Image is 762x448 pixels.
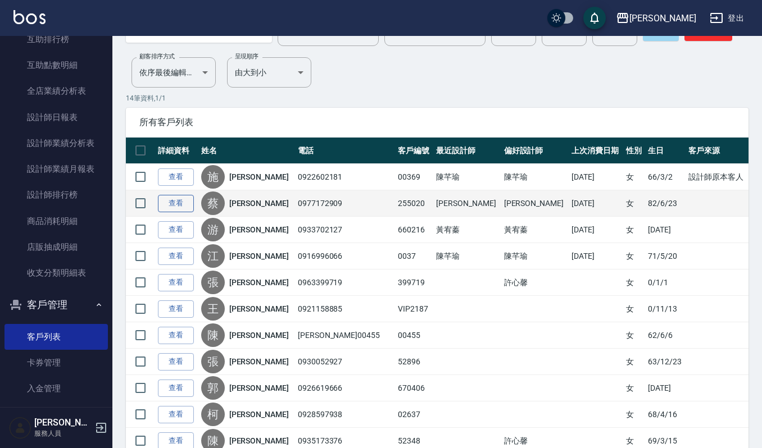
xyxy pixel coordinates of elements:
[155,138,198,164] th: 詳細資料
[158,221,194,239] a: 查看
[198,138,295,164] th: 姓名
[645,322,686,349] td: 62/6/6
[201,218,225,241] div: 游
[611,7,701,30] button: [PERSON_NAME]
[433,243,501,269] td: 陳芊瑜
[645,190,686,217] td: 82/6/23
[229,330,289,341] a: [PERSON_NAME]
[501,164,569,190] td: 陳芊瑜
[645,217,686,243] td: [DATE]
[623,322,645,349] td: 女
[158,168,194,186] a: 查看
[645,138,686,164] th: 生日
[501,217,569,243] td: 黃宥蓁
[4,130,108,156] a: 設計師業績分析表
[4,182,108,208] a: 設計師排行榜
[34,428,92,438] p: 服務人員
[433,217,501,243] td: 黃宥蓁
[705,8,749,29] button: 登出
[4,156,108,182] a: 設計師業績月報表
[4,104,108,130] a: 設計師日報表
[4,208,108,234] a: 商品消耗明細
[645,375,686,401] td: [DATE]
[295,217,395,243] td: 0933702127
[623,138,645,164] th: 性別
[433,190,501,217] td: [PERSON_NAME]
[686,164,749,190] td: 設計師原本客人
[235,52,258,61] label: 呈現順序
[201,191,225,215] div: 蔡
[623,243,645,269] td: 女
[158,327,194,344] a: 查看
[645,269,686,296] td: 0/1/1
[158,195,194,212] a: 查看
[158,248,194,265] a: 查看
[201,350,225,373] div: 張
[395,296,433,322] td: VIP2187
[395,322,433,349] td: 00455
[569,138,623,164] th: 上次消費日期
[501,138,569,164] th: 偏好設計師
[229,356,289,367] a: [PERSON_NAME]
[201,403,225,426] div: 柯
[126,93,749,103] p: 14 筆資料, 1 / 1
[229,277,289,288] a: [PERSON_NAME]
[645,164,686,190] td: 66/3/2
[131,57,216,88] div: 依序最後編輯時間
[229,435,289,446] a: [PERSON_NAME]
[295,375,395,401] td: 0926619666
[139,117,735,128] span: 所有客戶列表
[158,353,194,371] a: 查看
[395,269,433,296] td: 399719
[227,57,311,88] div: 由大到小
[569,243,623,269] td: [DATE]
[4,234,108,260] a: 店販抽成明細
[201,297,225,321] div: 王
[4,324,108,350] a: 客戶列表
[4,260,108,286] a: 收支分類明細表
[295,138,395,164] th: 電話
[623,164,645,190] td: 女
[295,349,395,375] td: 0930052927
[229,171,289,182] a: [PERSON_NAME]
[395,401,433,428] td: 02637
[395,243,433,269] td: 0037
[645,401,686,428] td: 68/4/16
[295,296,395,322] td: 0921158885
[4,52,108,78] a: 互助點數明細
[201,244,225,268] div: 江
[623,217,645,243] td: 女
[501,190,569,217] td: [PERSON_NAME]
[295,269,395,296] td: 0963399719
[229,198,289,209] a: [PERSON_NAME]
[4,78,108,104] a: 全店業績分析表
[645,349,686,375] td: 63/12/23
[395,375,433,401] td: 670406
[229,382,289,394] a: [PERSON_NAME]
[395,164,433,190] td: 00369
[229,250,289,262] a: [PERSON_NAME]
[295,190,395,217] td: 0977172909
[645,296,686,322] td: 0/11/13
[229,303,289,314] a: [PERSON_NAME]
[623,349,645,375] td: 女
[623,190,645,217] td: 女
[623,269,645,296] td: 女
[433,164,501,190] td: 陳芊瑜
[158,300,194,318] a: 查看
[158,380,194,397] a: 查看
[201,323,225,347] div: 陳
[569,164,623,190] td: [DATE]
[395,349,433,375] td: 52896
[623,375,645,401] td: 女
[629,11,696,25] div: [PERSON_NAME]
[569,217,623,243] td: [DATE]
[4,26,108,52] a: 互助排行榜
[395,190,433,217] td: 255020
[623,401,645,428] td: 女
[229,409,289,420] a: [PERSON_NAME]
[623,296,645,322] td: 女
[295,322,395,349] td: [PERSON_NAME]00455
[13,10,46,24] img: Logo
[158,274,194,291] a: 查看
